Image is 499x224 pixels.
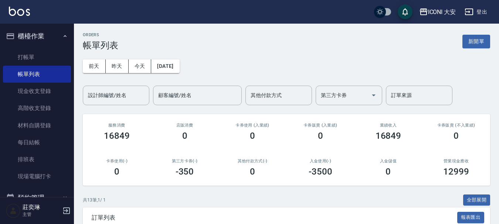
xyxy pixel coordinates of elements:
h2: 營業現金應收 [431,159,481,163]
h3: 12999 [443,166,469,177]
h3: 16849 [376,131,401,141]
p: 主管 [23,211,60,218]
h3: -3500 [309,166,332,177]
button: 預約管理 [3,188,71,207]
h2: 入金使用(-) [295,159,346,163]
h3: 0 [454,131,459,141]
h3: 服務消費 [92,123,142,128]
h3: 0 [250,131,255,141]
h2: 卡券使用(-) [92,159,142,163]
button: 登出 [462,5,490,19]
a: 現金收支登錄 [3,83,71,100]
button: [DATE] [151,59,179,73]
h2: ORDERS [83,32,118,37]
h3: 0 [114,166,119,177]
button: 報表匯出 [457,212,485,223]
button: 全部展開 [463,194,490,206]
a: 新開單 [462,38,490,45]
button: 今天 [129,59,152,73]
img: Logo [9,7,30,16]
a: 排班表 [3,151,71,168]
h3: 帳單列表 [83,40,118,51]
span: 訂單列表 [92,214,457,221]
button: Open [368,89,380,101]
h2: 第三方卡券(-) [160,159,210,163]
h3: 16849 [104,131,130,141]
h5: 莊奕琳 [23,204,60,211]
h2: 店販消費 [160,123,210,128]
p: 共 13 筆, 1 / 1 [83,197,106,203]
h3: 0 [182,131,187,141]
button: 昨天 [106,59,129,73]
button: 櫃檯作業 [3,27,71,46]
h3: 0 [250,166,255,177]
h3: 0 [318,131,323,141]
a: 每日結帳 [3,134,71,151]
h2: 卡券販賣 (不入業績) [431,123,481,128]
div: ICONI 大安 [428,7,456,17]
h3: 0 [386,166,391,177]
a: 報表匯出 [457,214,485,221]
a: 現場電腦打卡 [3,168,71,185]
a: 帳單列表 [3,66,71,83]
button: 前天 [83,59,106,73]
h2: 入金儲值 [363,159,414,163]
a: 材料自購登錄 [3,117,71,134]
h2: 卡券使用 (入業績) [227,123,278,128]
h2: 業績收入 [363,123,414,128]
a: 打帳單 [3,49,71,66]
a: 高階收支登錄 [3,100,71,117]
img: Person [6,203,21,218]
h2: 卡券販賣 (入業績) [295,123,346,128]
button: ICONI 大安 [416,4,459,20]
button: save [398,4,413,19]
button: 新開單 [462,35,490,48]
h3: -350 [176,166,194,177]
h2: 其他付款方式(-) [227,159,278,163]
